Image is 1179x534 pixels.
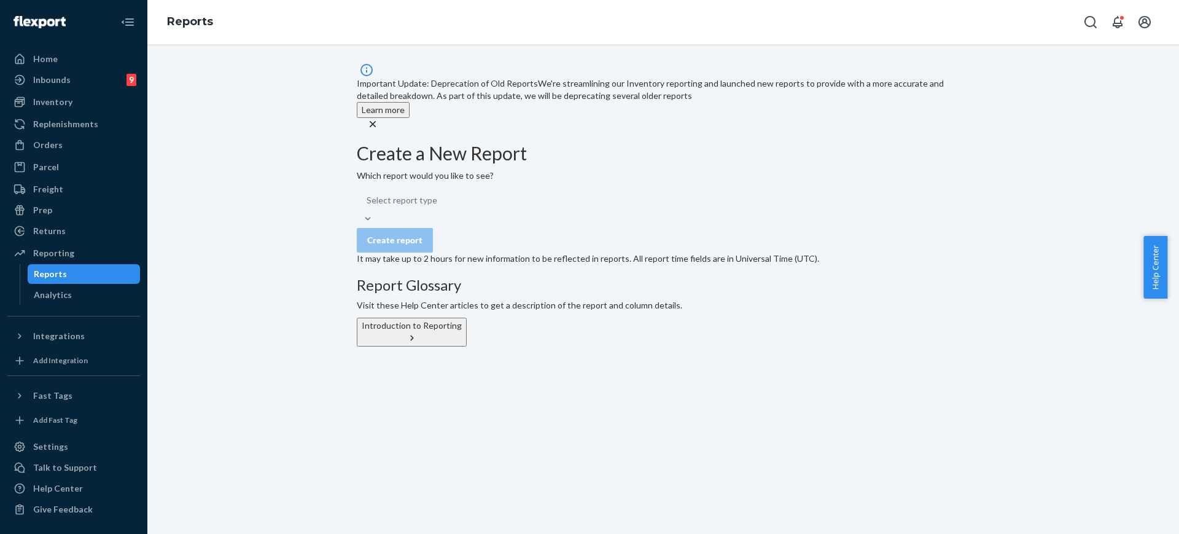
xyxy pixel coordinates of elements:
[115,10,140,34] button: Close Navigation
[1143,236,1167,299] button: Help Center
[357,228,433,253] button: Create report
[357,143,970,163] h2: Create a New Report
[7,458,140,477] a: Talk to Support
[7,386,140,406] button: Fast Tags
[33,247,74,259] div: Reporting
[33,225,66,237] div: Returns
[33,415,77,425] div: Add Fast Tag
[7,500,140,519] button: Give Feedback
[7,179,140,199] a: Freight
[362,320,462,332] div: Introduction to Reporting
[357,78,944,101] span: We're streamlining our Inventory reporting and launched new reports to provide with a more accura...
[33,139,63,151] div: Orders
[28,264,141,284] a: Reports
[7,135,140,155] a: Orders
[7,410,140,430] a: Add Fast Tag
[33,161,59,173] div: Parcel
[357,170,970,182] p: Which report would you like to see?
[367,118,379,131] button: close
[33,503,93,516] div: Give Feedback
[357,318,467,347] button: Introduction to Reporting
[7,200,140,220] a: Prep
[7,221,140,241] a: Returns
[33,355,88,366] div: Add Integration
[33,183,63,195] div: Freight
[7,479,140,498] a: Help Center
[7,351,140,371] a: Add Integration
[7,243,140,263] a: Reporting
[7,437,140,457] a: Settings
[1078,10,1103,34] button: Open Search Box
[34,268,67,280] div: Reports
[7,49,140,69] a: Home
[1105,10,1130,34] button: Open notifications
[367,234,422,246] div: Create report
[33,53,58,65] div: Home
[7,92,140,112] a: Inventory
[1132,10,1157,34] button: Open account menu
[33,482,83,495] div: Help Center
[33,441,68,453] div: Settings
[357,78,538,88] span: Important Update: Deprecation of Old Reports
[33,204,52,216] div: Prep
[33,461,97,474] div: Talk to Support
[7,326,140,346] button: Integrations
[28,285,141,305] a: Analytics
[33,118,98,130] div: Replenishments
[14,16,66,28] img: Flexport logo
[7,157,140,177] a: Parcel
[33,74,71,86] div: Inbounds
[157,4,223,40] ol: breadcrumbs
[7,70,140,90] a: Inbounds9
[357,102,410,118] button: Learn more
[126,74,136,86] div: 9
[34,289,72,301] div: Analytics
[33,390,72,402] div: Fast Tags
[33,330,85,342] div: Integrations
[357,299,970,312] p: Visit these Help Center articles to get a description of the report and column details.
[33,96,72,108] div: Inventory
[357,277,970,293] h3: Report Glossary
[7,114,140,134] a: Replenishments
[357,253,970,265] p: It may take up to 2 hours for new information to be reflected in reports. All report time fields ...
[367,194,437,206] div: Select report type
[167,15,213,28] a: Reports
